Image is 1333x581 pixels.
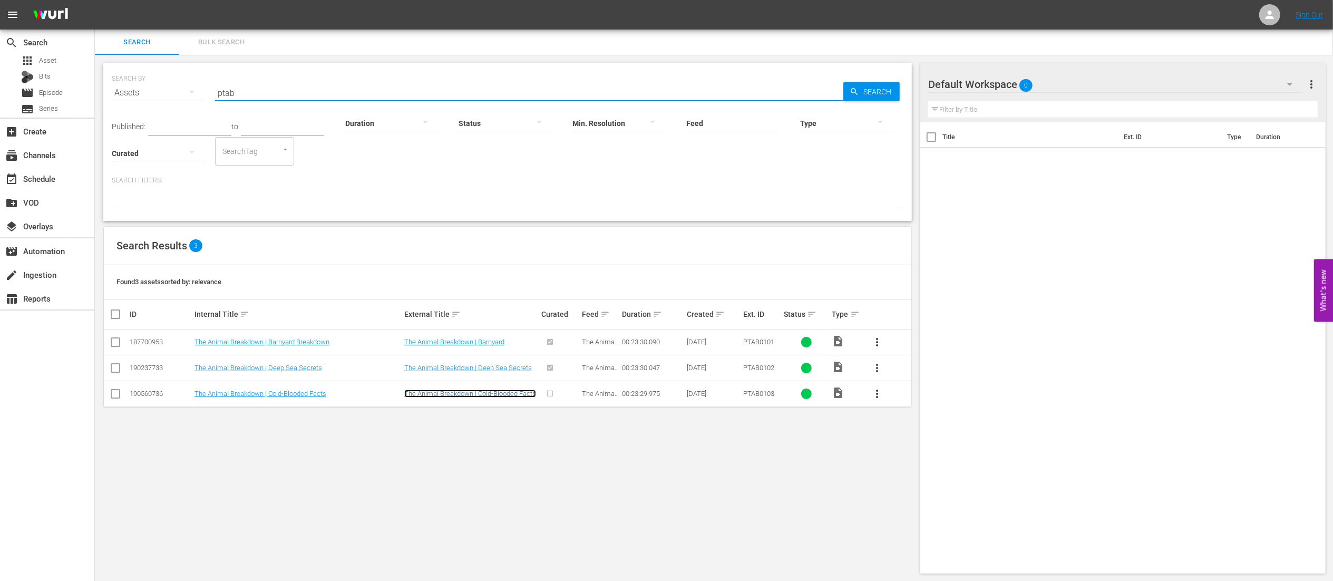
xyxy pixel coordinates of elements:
span: Series [39,103,58,114]
a: Sign Out [1296,11,1323,19]
a: The Animal Breakdown | Deep Sea Secrets [404,364,532,372]
span: Bulk Search [186,36,257,49]
div: [DATE] [687,364,740,372]
th: Type [1221,122,1250,152]
span: sort [807,309,816,319]
div: External Title [404,308,538,321]
div: Feed [582,308,619,321]
span: Found 3 assets sorted by: relevance [116,278,221,286]
span: sort [653,309,662,319]
span: 0 [1019,74,1033,96]
div: Curated [541,310,579,318]
span: more_vert [871,362,883,374]
div: 187700953 [130,338,191,346]
a: The Animal Breakdown | Cold-Blooded Facts [194,390,326,398]
span: more_vert [871,336,883,348]
th: Title [942,122,1117,152]
span: Search [859,82,900,101]
span: Video [832,361,845,373]
a: The Animal Breakdown | Barnyard Breakdown [194,338,329,346]
span: Automation [5,245,18,258]
button: more_vert [864,330,890,355]
span: Overlays [5,220,18,233]
span: Episode [39,88,63,98]
span: Search Results [116,239,187,252]
span: Series [21,103,34,115]
div: [DATE] [687,338,740,346]
span: Video [832,335,845,347]
span: Asset [21,54,34,67]
span: PTAB0102 [743,364,774,372]
div: Ext. ID [743,310,781,318]
span: PTAB0103 [743,390,774,398]
span: sort [600,309,610,319]
button: Open [280,144,290,154]
span: The Animal Breakdown [582,390,619,405]
div: Internal Title [194,308,401,321]
span: The Animal Breakdown [582,338,619,354]
button: more_vert [1305,72,1318,97]
div: 00:23:30.090 [622,338,684,346]
div: Status [784,308,829,321]
span: 3 [189,239,202,252]
span: Channels [5,149,18,162]
button: more_vert [864,355,890,381]
span: Schedule [5,173,18,186]
span: Published: [112,122,145,131]
span: Asset [39,55,56,66]
span: Bits [39,71,51,82]
span: more_vert [871,388,883,400]
span: Search [101,36,173,49]
span: Create [5,125,18,138]
img: ans4CAIJ8jUAAAAAAAAAAAAAAAAAAAAAAAAgQb4GAAAAAAAAAAAAAAAAAAAAAAAAJMjXAAAAAAAAAAAAAAAAAAAAAAAAgAT5G... [25,3,76,27]
div: 00:23:30.047 [622,364,684,372]
div: Default Workspace [928,70,1302,99]
span: Reports [5,293,18,305]
div: Duration [622,308,684,321]
div: Created [687,308,740,321]
div: 190237733 [130,364,191,372]
a: The Animal Breakdown | Cold-Blooded Facts [404,390,536,398]
p: Search Filters: [112,176,903,185]
div: [DATE] [687,390,740,398]
button: Search [843,82,900,101]
div: 00:23:29.975 [622,390,684,398]
div: ID [130,310,191,318]
a: The Animal Breakdown | Barnyard Breakdown [404,338,509,354]
span: sort [850,309,860,319]
span: sort [715,309,725,319]
span: Video [832,386,845,399]
div: Type [832,308,861,321]
span: more_vert [1305,78,1318,91]
div: 190560736 [130,390,191,398]
span: Episode [21,86,34,99]
span: PTAB0101 [743,338,774,346]
span: Search [5,36,18,49]
span: to [231,122,238,131]
span: sort [240,309,249,319]
div: Assets [112,78,205,108]
span: menu [6,8,19,21]
th: Ext. ID [1117,122,1221,152]
span: Ingestion [5,269,18,282]
th: Duration [1250,122,1313,152]
span: The Animal Breakdown [582,364,619,380]
button: Open Feedback Widget [1314,259,1333,322]
span: sort [451,309,461,319]
a: The Animal Breakdown | Deep Sea Secrets [194,364,322,372]
span: VOD [5,197,18,209]
button: more_vert [864,381,890,406]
